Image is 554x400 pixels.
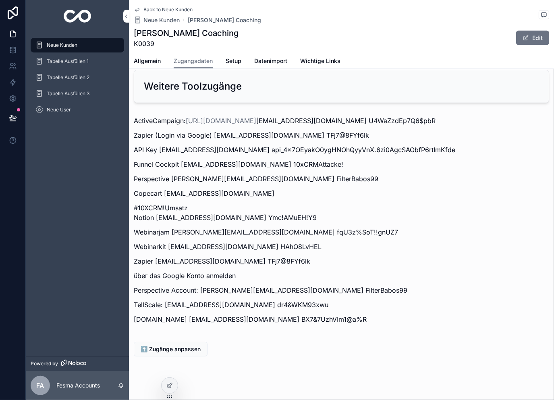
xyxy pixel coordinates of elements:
p: über das Google Konto anmelden [134,271,549,281]
span: Wichtige Links [300,57,340,65]
span: Setup [226,57,241,65]
a: [PERSON_NAME] Coaching [188,16,261,24]
a: Setup [226,54,241,70]
p: Funnel Cockpit [EMAIL_ADDRESS][DOMAIN_NAME] 10xCRMAttacke! [134,159,549,169]
span: Neue User [47,107,71,113]
a: [URL][DOMAIN_NAME] [186,117,256,125]
p: Copecart [EMAIL_ADDRESS][DOMAIN_NAME] [134,188,549,198]
span: Datenimport [254,57,287,65]
a: Neue Kunden [134,16,180,24]
span: Neue Kunden [47,42,77,48]
span: Tabelle Ausfüllen 1 [47,58,89,65]
a: Neue User [31,103,124,117]
span: K0039 [134,39,239,48]
a: Datenimport [254,54,287,70]
p: API Key [EMAIL_ADDRESS][DOMAIN_NAME] api_4x7OEyakO0ygHNOhQyyVnX.6zi0AgcSAObfP6rtImKfde [134,145,549,155]
p: ActiveCampaign: [EMAIL_ADDRESS][DOMAIN_NAME] U4WaZzdEp7Q6$pbR [134,116,549,126]
p: Fesma Accounts [56,381,100,390]
p: Zapier [EMAIL_ADDRESS][DOMAIN_NAME] TFj7@8FYf6lk [134,256,549,266]
span: FA [37,381,44,390]
span: Zugangsdaten [174,57,213,65]
span: Tabelle Ausfüllen 3 [47,90,89,97]
span: Back to Neue Kunden [143,6,193,13]
a: Tabelle Ausfüllen 1 [31,54,124,69]
div: scrollable content [26,32,129,128]
div: #10XCRM!Umsatz [134,116,549,324]
h2: Weitere Toolzugänge [144,80,242,93]
p: [DOMAIN_NAME] [EMAIL_ADDRESS][DOMAIN_NAME] BX7&7UzhVIm1@a%R [134,314,549,324]
p: Perspective Account: [PERSON_NAME][EMAIL_ADDRESS][DOMAIN_NAME] FilterBabos99 [134,285,549,295]
a: Neue Kunden [31,38,124,52]
span: ⬆️ Zugänge anpassen [141,345,201,353]
p: Webinarjam [PERSON_NAME][EMAIL_ADDRESS][DOMAIN_NAME] fqU3z%SoT!!gnUZ7 [134,227,549,237]
button: ⬆️ Zugänge anpassen [134,342,207,356]
a: Powered by [26,356,129,371]
span: Powered by [31,360,58,367]
a: Allgemein [134,54,161,70]
p: TellScale: [EMAIL_ADDRESS][DOMAIN_NAME] dr4&WKM93xwu [134,300,549,310]
a: Wichtige Links [300,54,340,70]
p: Webinarkit [EMAIL_ADDRESS][DOMAIN_NAME] HAhO8LvHEL [134,242,549,251]
a: Tabelle Ausfüllen 3 [31,86,124,101]
span: Allgemein [134,57,161,65]
p: Zapier (Login via Google) [EMAIL_ADDRESS][DOMAIN_NAME] TFj7@8FYf6lk [134,130,549,140]
a: Zugangsdaten [174,54,213,69]
img: App logo [64,10,91,23]
span: Neue Kunden [143,16,180,24]
a: Back to Neue Kunden [134,6,193,13]
p: Perspective [PERSON_NAME][EMAIL_ADDRESS][DOMAIN_NAME] FilterBabos99 [134,174,549,184]
button: Edit [516,31,549,45]
span: Tabelle Ausfüllen 2 [47,74,89,81]
p: Notion [EMAIL_ADDRESS][DOMAIN_NAME] Ymc!AMuEH!Y9 [134,213,549,222]
h1: [PERSON_NAME] Coaching [134,27,239,39]
a: Tabelle Ausfüllen 2 [31,70,124,85]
